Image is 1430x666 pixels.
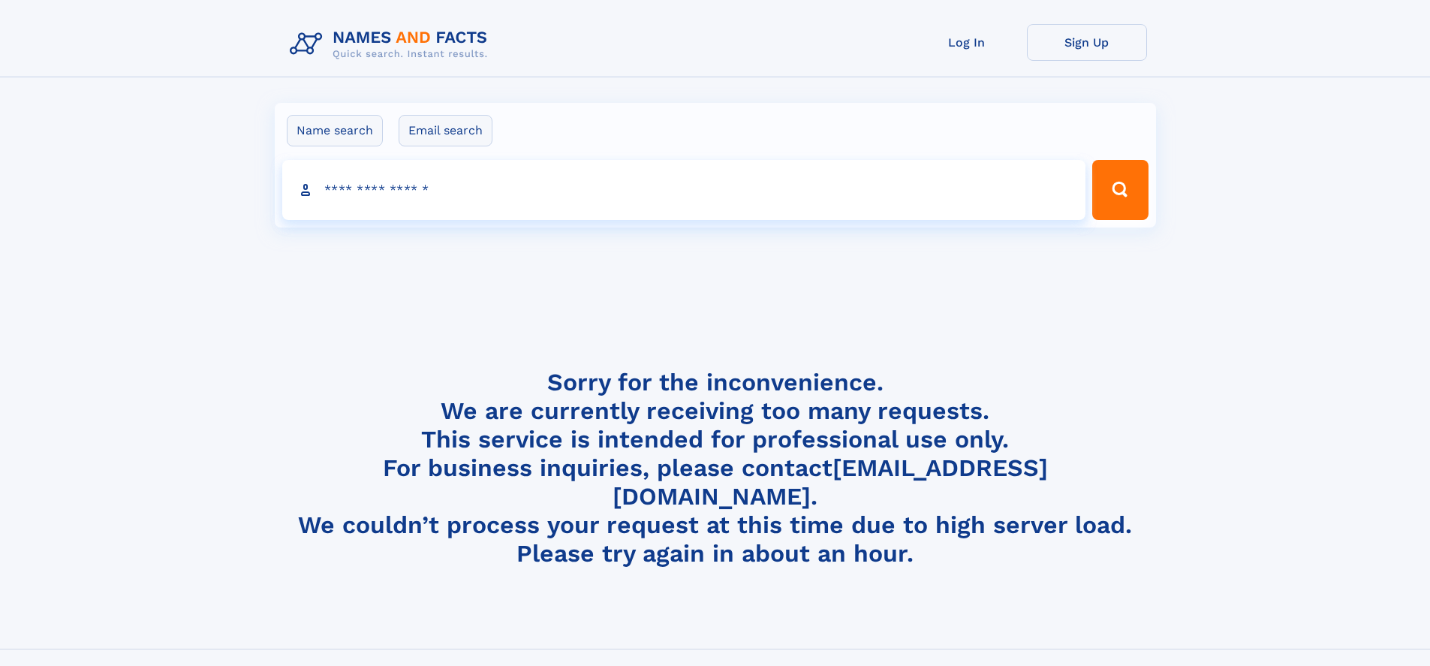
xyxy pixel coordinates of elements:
[399,115,492,146] label: Email search
[1092,160,1148,220] button: Search Button
[282,160,1086,220] input: search input
[613,454,1048,511] a: [EMAIL_ADDRESS][DOMAIN_NAME]
[287,115,383,146] label: Name search
[284,368,1147,568] h4: Sorry for the inconvenience. We are currently receiving too many requests. This service is intend...
[284,24,500,65] img: Logo Names and Facts
[907,24,1027,61] a: Log In
[1027,24,1147,61] a: Sign Up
